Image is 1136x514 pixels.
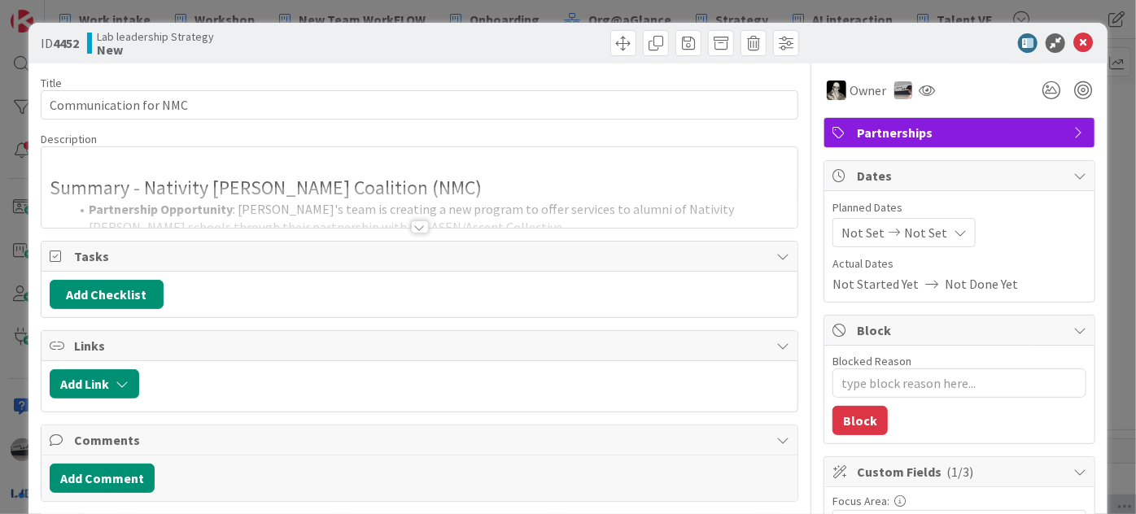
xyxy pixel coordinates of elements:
span: Partnerships [857,123,1065,142]
input: type card name here... [41,90,798,120]
label: Title [41,76,62,90]
span: Not Started Yet [832,274,919,294]
button: Add Checklist [50,280,164,309]
span: Tasks [74,246,768,266]
span: Actual Dates [832,255,1086,272]
h2: Summary - Nativity [PERSON_NAME] Coalition (NMC) [50,176,789,200]
img: jB [894,81,912,99]
button: Add Link [50,369,139,399]
span: Not Set [841,223,885,242]
span: Dates [857,166,1065,185]
span: Block [857,320,1065,340]
span: Not Set [904,223,947,242]
button: Add Comment [50,464,155,493]
span: Lab leadership Strategy [97,30,214,43]
b: New [97,43,214,56]
span: Description [41,132,97,146]
button: Block [832,406,888,435]
span: ( 1/3 ) [946,464,973,480]
span: ID [41,33,79,53]
span: Comments [74,430,768,450]
label: Blocked Reason [832,354,911,368]
div: Focus Area: [832,495,1086,507]
span: Links [74,336,768,355]
span: Owner [850,81,886,100]
span: Planned Dates [832,199,1086,216]
b: 4452 [53,35,79,51]
span: Not Done Yet [945,274,1018,294]
img: WS [827,81,846,100]
span: Custom Fields [857,462,1065,481]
